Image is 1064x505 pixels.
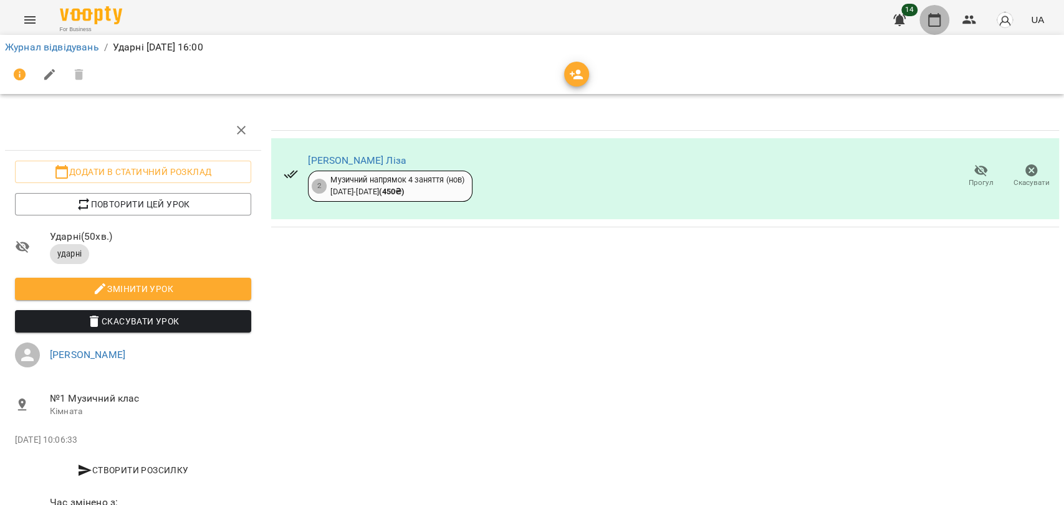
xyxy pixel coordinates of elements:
[50,229,251,244] span: Ударні ( 50 хв. )
[5,40,1059,55] nav: breadcrumb
[25,281,241,296] span: Змінити урок
[15,5,45,35] button: Menu
[969,177,994,188] span: Прогул
[996,11,1014,29] img: avatar_s.png
[25,164,241,179] span: Додати в статичний розклад
[15,310,251,333] button: Скасувати Урок
[956,159,1006,194] button: Прогул
[312,179,327,194] div: 2
[25,197,241,212] span: Повторити цей урок
[15,161,251,183] button: Додати в статичний розклад
[50,405,251,418] p: Кімната
[379,187,404,196] b: ( 450 ₴ )
[50,248,89,260] span: ударні
[330,174,464,197] div: Музичний напрямок 4 заняття (нов) [DATE] - [DATE]
[15,459,251,481] button: Створити розсилку
[15,278,251,300] button: Змінити урок
[20,463,246,478] span: Створити розсилку
[15,193,251,215] button: Повторити цей урок
[113,40,203,55] p: Ударні [DATE] 16:00
[5,41,99,53] a: Журнал відвідувань
[1031,13,1044,26] span: UA
[50,349,125,361] a: [PERSON_NAME]
[104,40,108,55] li: /
[50,391,251,406] span: №1 Музичний клас
[15,434,251,446] p: [DATE] 10:06:33
[1014,177,1050,188] span: Скасувати
[308,154,406,166] a: [PERSON_NAME] Лiза
[60,6,122,24] img: Voopty Logo
[1026,8,1049,31] button: UA
[901,4,918,16] span: 14
[1006,159,1057,194] button: Скасувати
[60,26,122,34] span: For Business
[25,314,241,329] span: Скасувати Урок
